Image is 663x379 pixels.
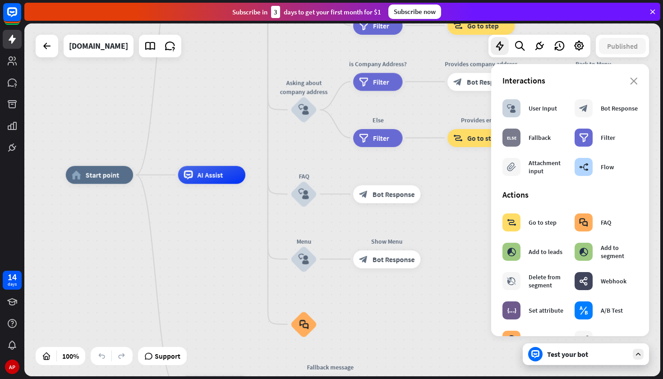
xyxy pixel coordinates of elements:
div: Else [346,116,409,125]
div: Subscribe in days to get your first month for $1 [232,6,381,18]
div: 3 [271,6,280,18]
i: block_close_chat [578,335,589,344]
div: 100% [60,349,82,363]
span: AI Assist [198,171,223,180]
div: Subscribe now [388,5,441,19]
div: Delete from segment [529,273,566,289]
i: block_bot_response [453,77,462,86]
span: Filter [373,21,389,30]
i: filter [359,134,368,143]
i: block_ab_testing [579,306,588,315]
i: block_add_to_segment [507,247,516,256]
div: Show Menu [346,237,427,246]
div: 14 [8,273,17,281]
div: Asking about company address [277,79,331,97]
div: Fallback [529,134,551,142]
span: Bot Response [373,254,415,263]
div: Test your bot [547,350,628,359]
i: block_user_input [299,189,309,199]
i: block_attachment [507,162,516,171]
i: block_bot_response [359,254,368,263]
div: days [8,281,17,287]
div: User Input [529,104,557,112]
div: FAQ [277,171,331,180]
i: block_goto [453,134,463,143]
div: A/B Test [601,306,623,314]
span: Bot Response [373,189,415,199]
i: block_bot_response [579,104,588,113]
i: block_goto [507,218,516,227]
i: close [630,78,638,85]
i: block_goto [453,21,463,30]
i: block_user_input [299,254,309,264]
span: Support [155,349,180,363]
span: Go to step [467,134,499,143]
i: block_question [507,335,516,344]
i: block_add_to_segment [579,247,588,256]
div: Fallback message [290,362,371,371]
div: is Company Address? [346,59,409,68]
div: Set attribute [529,306,563,314]
div: Bot Response [601,104,638,112]
i: block_faq [299,319,308,329]
div: Webhook [601,277,626,285]
div: Go to step [529,218,557,226]
i: block_bot_response [359,189,368,199]
div: Back to Menu [553,59,634,68]
i: filter [359,77,368,86]
div: Close chat [601,336,629,344]
i: filter [579,133,589,142]
button: Open LiveChat chat widget [7,4,34,31]
div: Provides email [441,116,521,125]
div: Flow [601,163,614,171]
i: block_user_input [507,104,516,113]
div: sukoonhealth.com [69,35,128,57]
div: Provides company address [441,59,521,68]
i: block_faq [579,218,588,227]
i: filter [359,21,368,30]
a: 14 days [3,271,22,290]
div: Filter [601,134,615,142]
span: Filter [373,77,389,86]
span: Filter [373,134,389,143]
i: webhooks [579,277,588,286]
i: block_fallback [507,133,516,142]
div: AP [5,360,19,374]
i: block_user_input [299,104,309,115]
button: Published [599,38,646,54]
i: block_set_attribute [507,306,516,315]
span: Start point [86,171,120,180]
i: block_delete_from_segment [507,277,516,286]
i: home_2 [72,171,81,180]
div: Menu [277,237,331,246]
span: Bot Response [467,77,509,86]
div: Question [529,336,553,344]
i: builder_tree [579,162,589,171]
div: FAQ [601,218,611,226]
div: Add to leads [529,248,562,256]
div: Actions [502,189,638,200]
span: Go to step [467,21,499,30]
div: Attachment input [529,159,566,175]
div: Add to segment [601,244,638,260]
div: Interactions [502,75,638,86]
